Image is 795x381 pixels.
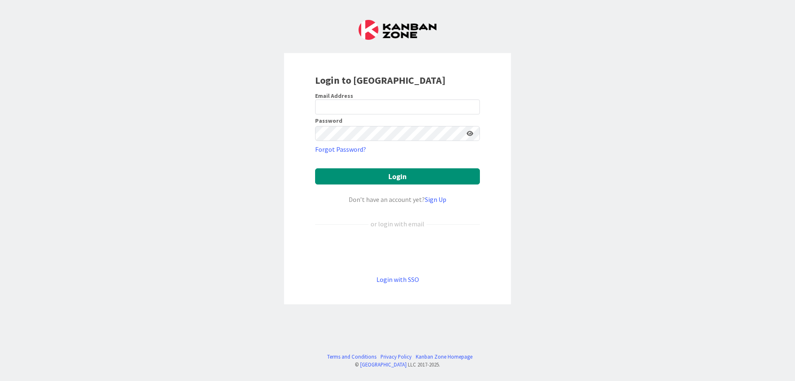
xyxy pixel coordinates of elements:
button: Login [315,168,480,184]
a: Privacy Policy [381,353,412,361]
a: Login with SSO [376,275,419,284]
a: Terms and Conditions [327,353,376,361]
div: or login with email [369,219,426,229]
a: Kanban Zone Homepage [416,353,472,361]
a: Forgot Password? [315,144,366,154]
div: Don’t have an account yet? [315,194,480,204]
b: Login to [GEOGRAPHIC_DATA] [315,74,446,87]
label: Password [315,118,342,124]
a: [GEOGRAPHIC_DATA] [360,361,407,368]
a: Sign Up [425,195,446,204]
iframe: Sign in with Google Button [311,243,484,261]
div: © LLC 2017- 2025 . [323,361,472,369]
img: Kanban Zone [359,20,436,40]
label: Email Address [315,92,353,99]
